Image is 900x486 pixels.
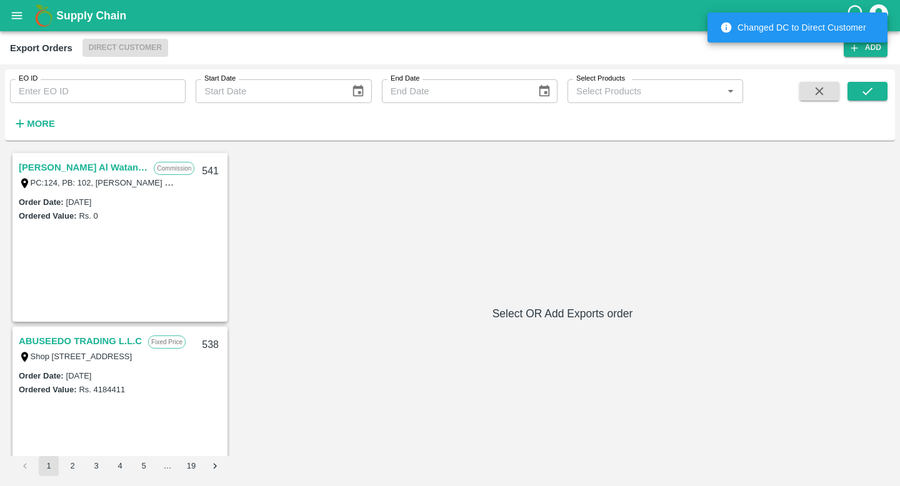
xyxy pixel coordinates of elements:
[722,83,739,99] button: Open
[346,79,370,103] button: Choose date
[66,371,92,380] label: [DATE]
[10,113,58,134] button: More
[196,79,341,103] input: Start Date
[19,211,76,221] label: Ordered Value:
[571,83,719,99] input: Select Products
[157,460,177,472] div: …
[19,385,76,394] label: Ordered Value:
[391,74,419,84] label: End Date
[86,456,106,476] button: Go to page 3
[19,74,37,84] label: EO ID
[194,330,226,360] div: 538
[846,4,867,27] div: customer-support
[19,333,142,349] a: ABUSEEDO TRADING L.L.C
[27,119,55,129] strong: More
[532,79,556,103] button: Choose date
[844,39,887,57] button: Add
[79,385,125,394] label: Rs. 4184411
[66,197,92,207] label: [DATE]
[134,456,154,476] button: Go to page 5
[31,352,132,361] label: Shop [STREET_ADDRESS]
[235,305,890,322] h6: Select OR Add Exports order
[110,456,130,476] button: Go to page 4
[10,40,72,56] div: Export Orders
[204,74,236,84] label: Start Date
[62,456,82,476] button: Go to page 2
[79,211,97,221] label: Rs. 0
[181,456,201,476] button: Go to page 19
[56,9,126,22] b: Supply Chain
[56,7,846,24] a: Supply Chain
[194,157,226,186] div: 541
[19,197,64,207] label: Order Date :
[2,1,31,30] button: open drawer
[867,2,890,29] div: account of current user
[10,79,186,103] input: Enter EO ID
[19,371,64,380] label: Order Date :
[31,177,748,187] label: PC:124, PB: 102, [PERSON_NAME] Central Fruits & Vegetable Market [GEOGRAPHIC_DATA], [GEOGRAPHIC_D...
[720,16,866,39] div: Changed DC to Direct Customer
[148,335,186,349] p: Fixed Price
[382,79,527,103] input: End Date
[19,159,147,176] a: [PERSON_NAME] Al Wataniya LLC
[154,162,194,175] p: Commission
[39,456,59,476] button: page 1
[576,74,625,84] label: Select Products
[31,3,56,28] img: logo
[205,456,225,476] button: Go to next page
[13,456,227,476] nav: pagination navigation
